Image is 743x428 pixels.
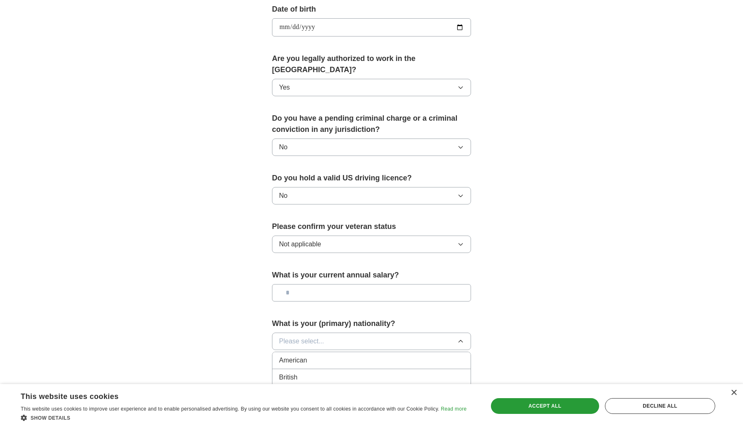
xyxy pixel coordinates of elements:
div: This website uses cookies [21,389,446,401]
span: This website uses cookies to improve user experience and to enable personalised advertising. By u... [21,406,439,412]
label: Date of birth [272,4,471,15]
button: No [272,139,471,156]
a: Read more, opens a new window [441,406,466,412]
span: No [279,142,287,152]
label: Do you hold a valid US driving licence? [272,173,471,184]
span: American [279,355,307,365]
label: Do you have a pending criminal charge or a criminal conviction in any jurisdiction? [272,113,471,135]
span: Yes [279,83,290,92]
span: No [279,191,287,201]
div: Accept all [491,398,599,414]
button: Yes [272,79,471,96]
button: Not applicable [272,236,471,253]
div: Decline all [605,398,715,414]
button: Please select... [272,333,471,350]
span: British [279,372,297,382]
span: Show details [31,415,70,421]
div: Show details [21,413,466,422]
button: No [272,187,471,204]
div: Close [731,390,737,396]
label: Are you legally authorized to work in the [GEOGRAPHIC_DATA]? [272,53,471,75]
label: What is your current annual salary? [272,270,471,281]
span: Not applicable [279,239,321,249]
span: Please select... [279,336,324,346]
label: What is your (primary) nationality? [272,318,471,329]
label: Please confirm your veteran status [272,221,471,232]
